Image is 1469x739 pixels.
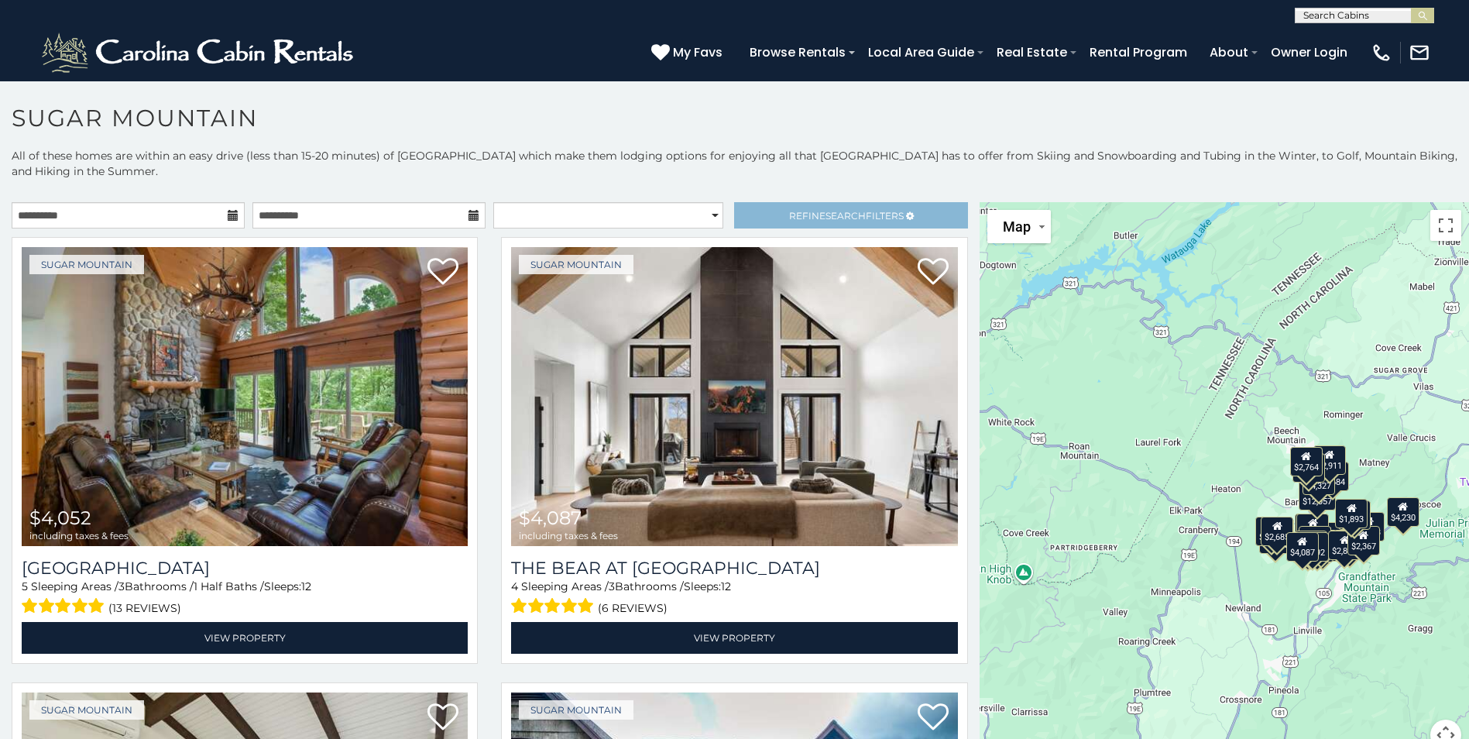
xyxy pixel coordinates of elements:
a: About [1202,39,1256,66]
img: Grouse Moor Lodge [22,247,468,546]
span: 12 [721,579,731,593]
a: Grouse Moor Lodge $4,052 including taxes & fees [22,247,468,546]
div: $2,811 [1328,531,1361,560]
a: [GEOGRAPHIC_DATA] [22,558,468,579]
h3: Grouse Moor Lodge [22,558,468,579]
div: $2,818 [1338,500,1371,530]
span: $4,087 [519,507,582,529]
a: Add to favorites [427,702,458,734]
span: Search [825,210,866,222]
div: $4,230 [1387,497,1419,527]
a: The Bear At [GEOGRAPHIC_DATA] [511,558,957,579]
div: $2,685 [1261,517,1293,546]
span: $4,052 [29,507,91,529]
div: $4,327 [1303,466,1335,495]
a: The Bear At Sugar Mountain $4,087 including taxes & fees [511,247,957,546]
div: $3,128 [1296,514,1329,543]
a: Local Area Guide [860,39,982,66]
a: Real Estate [989,39,1075,66]
img: The Bear At Sugar Mountain [511,247,957,546]
div: $1,893 [1335,499,1368,528]
span: including taxes & fees [519,531,618,541]
a: View Property [22,622,468,654]
span: 4 [511,579,518,593]
a: Add to favorites [918,256,949,289]
a: Sugar Mountain [519,255,633,274]
div: Sleeping Areas / Bathrooms / Sleeps: [511,579,957,618]
span: My Favs [673,43,722,62]
div: $3,996 [1295,531,1327,560]
div: $12,057 [1299,481,1336,510]
a: Rental Program [1082,39,1195,66]
a: Browse Rentals [742,39,853,66]
span: including taxes & fees [29,531,129,541]
a: Add to favorites [918,702,949,734]
a: My Favs [651,43,726,63]
span: 3 [609,579,615,593]
div: $2,073 [1299,526,1331,555]
span: 5 [22,579,28,593]
img: mail-regular-white.png [1409,42,1430,64]
img: phone-regular-white.png [1371,42,1392,64]
div: $2,764 [1290,447,1323,476]
span: Refine Filters [789,210,904,222]
a: Sugar Mountain [29,700,144,720]
img: White-1-2.png [39,29,360,76]
a: View Property [511,622,957,654]
span: (13 reviews) [108,598,181,618]
div: $4,070 [1255,517,1288,546]
span: Map [1003,218,1031,235]
span: 12 [301,579,311,593]
a: Sugar Mountain [29,255,144,274]
button: Toggle fullscreen view [1430,210,1461,241]
div: $2,367 [1347,526,1380,555]
span: (6 reviews) [598,598,668,618]
a: RefineSearchFilters [734,202,967,229]
a: Sugar Mountain [519,700,633,720]
div: $4,087 [1286,532,1319,562]
h3: The Bear At Sugar Mountain [511,558,957,579]
a: Add to favorites [427,256,458,289]
span: 1 Half Baths / [194,579,264,593]
a: Owner Login [1263,39,1355,66]
div: $2,911 [1313,445,1346,475]
div: Sleeping Areas / Bathrooms / Sleeps: [22,579,468,618]
span: 3 [118,579,125,593]
button: Change map style [987,210,1051,243]
div: $2,391 [1295,514,1327,543]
